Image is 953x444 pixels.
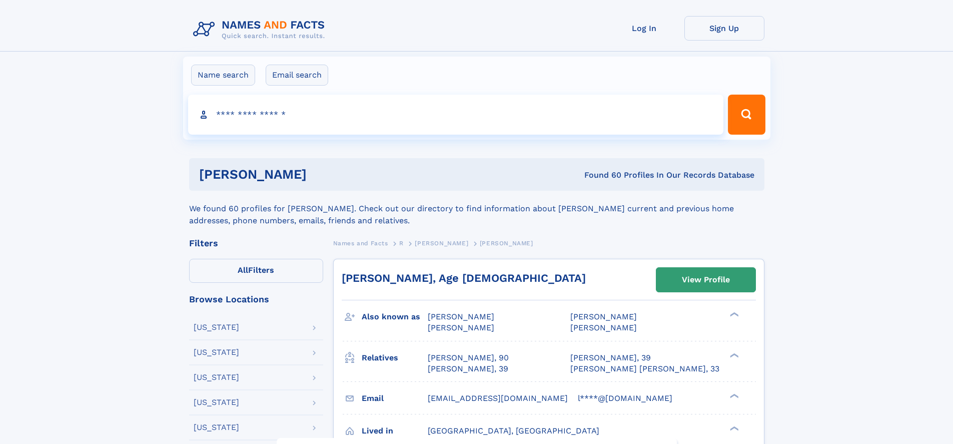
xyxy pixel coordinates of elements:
span: [PERSON_NAME] [480,240,533,247]
a: View Profile [656,268,755,292]
div: [US_STATE] [194,398,239,406]
div: ❯ [727,392,739,399]
h1: [PERSON_NAME] [199,168,446,181]
span: [EMAIL_ADDRESS][DOMAIN_NAME] [428,393,568,403]
input: search input [188,95,724,135]
div: Found 60 Profiles In Our Records Database [445,170,754,181]
div: [US_STATE] [194,323,239,331]
h3: Relatives [362,349,428,366]
a: [PERSON_NAME] [PERSON_NAME], 33 [570,363,719,374]
div: [US_STATE] [194,373,239,381]
span: [PERSON_NAME] [428,312,494,321]
span: [PERSON_NAME] [570,323,637,332]
div: View Profile [682,268,730,291]
a: R [399,237,404,249]
span: [PERSON_NAME] [415,240,468,247]
div: [US_STATE] [194,348,239,356]
a: [PERSON_NAME], 90 [428,352,509,363]
span: [GEOGRAPHIC_DATA], [GEOGRAPHIC_DATA] [428,426,599,435]
span: [PERSON_NAME] [428,323,494,332]
a: [PERSON_NAME], 39 [570,352,651,363]
label: Filters [189,259,323,283]
button: Search Button [728,95,765,135]
span: [PERSON_NAME] [570,312,637,321]
a: Sign Up [684,16,764,41]
div: ❯ [727,311,739,318]
div: [US_STATE] [194,423,239,431]
h3: Also known as [362,308,428,325]
a: [PERSON_NAME], Age [DEMOGRAPHIC_DATA] [342,272,586,284]
a: Log In [604,16,684,41]
div: Filters [189,239,323,248]
span: All [238,265,248,275]
label: Email search [266,65,328,86]
span: R [399,240,404,247]
div: ❯ [727,352,739,358]
div: ❯ [727,425,739,431]
a: [PERSON_NAME] [415,237,468,249]
a: Names and Facts [333,237,388,249]
div: Browse Locations [189,295,323,304]
a: [PERSON_NAME], 39 [428,363,508,374]
h3: Email [362,390,428,407]
div: We found 60 profiles for [PERSON_NAME]. Check out our directory to find information about [PERSON... [189,191,764,227]
img: Logo Names and Facts [189,16,333,43]
h3: Lived in [362,422,428,439]
label: Name search [191,65,255,86]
